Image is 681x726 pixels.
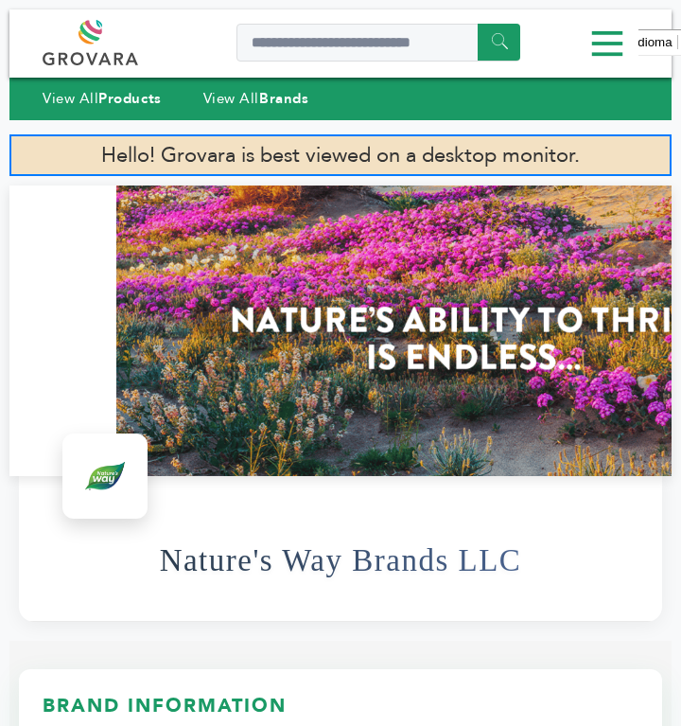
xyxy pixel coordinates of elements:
[203,89,309,108] a: View AllBrands
[677,35,678,49] span: ​
[43,89,162,108] a: View AllProducts
[9,134,672,176] p: Hello! Grovara is best viewed on a desktop monitor.
[259,89,308,108] strong: Brands
[236,24,520,62] input: Search a product or brand...
[98,89,161,108] strong: Products
[566,35,672,49] span: Seleccionar idioma
[160,514,522,607] h1: Nature's Way Brands LLC
[43,22,638,68] div: Menu
[67,438,143,514] img: Nature's Way Brands LLC Logo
